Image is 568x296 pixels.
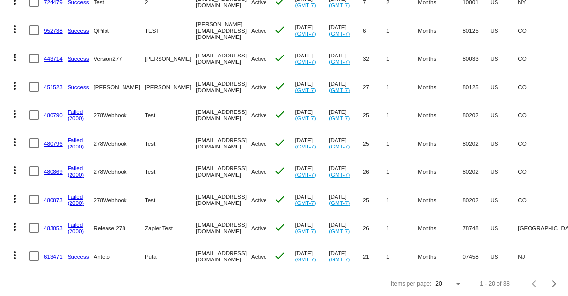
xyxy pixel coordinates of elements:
[94,73,145,101] mat-cell: [PERSON_NAME]
[363,214,386,242] mat-cell: 26
[68,115,84,121] a: (2000)
[274,137,285,148] mat-icon: check
[145,44,196,73] mat-cell: [PERSON_NAME]
[94,185,145,214] mat-cell: 278Webhook
[9,23,20,35] mat-icon: more_vert
[418,44,462,73] mat-cell: Months
[68,109,83,115] a: Failed
[418,242,462,270] mat-cell: Months
[251,168,267,175] span: Active
[435,280,442,287] span: 20
[490,214,518,242] mat-cell: US
[329,115,350,121] a: (GMT-7)
[44,197,63,203] a: 480873
[363,16,386,44] mat-cell: 6
[329,214,363,242] mat-cell: [DATE]
[329,185,363,214] mat-cell: [DATE]
[68,171,84,178] a: (2000)
[9,249,20,261] mat-icon: more_vert
[462,214,490,242] mat-cell: 78748
[94,16,145,44] mat-cell: QPilot
[94,129,145,157] mat-cell: 278Webhook
[145,73,196,101] mat-cell: [PERSON_NAME]
[418,185,462,214] mat-cell: Months
[295,16,329,44] mat-cell: [DATE]
[295,101,329,129] mat-cell: [DATE]
[363,129,386,157] mat-cell: 25
[9,52,20,63] mat-icon: more_vert
[490,16,518,44] mat-cell: US
[525,274,545,294] button: Previous page
[418,214,462,242] mat-cell: Months
[490,101,518,129] mat-cell: US
[295,242,329,270] mat-cell: [DATE]
[490,73,518,101] mat-cell: US
[9,193,20,204] mat-icon: more_vert
[274,165,285,177] mat-icon: check
[274,52,285,64] mat-icon: check
[391,280,431,287] div: Items per page:
[274,109,285,120] mat-icon: check
[329,73,363,101] mat-cell: [DATE]
[329,2,350,8] a: (GMT-7)
[196,101,251,129] mat-cell: [EMAIL_ADDRESS][DOMAIN_NAME]
[251,27,267,34] span: Active
[9,108,20,120] mat-icon: more_vert
[480,280,510,287] div: 1 - 20 of 38
[44,84,63,90] a: 451523
[68,200,84,206] a: (2000)
[329,58,350,65] a: (GMT-7)
[44,55,63,62] a: 443714
[9,221,20,233] mat-icon: more_vert
[386,73,418,101] mat-cell: 1
[44,27,63,34] a: 952738
[44,168,63,175] a: 480869
[435,281,462,288] mat-select: Items per page:
[418,129,462,157] mat-cell: Months
[295,73,329,101] mat-cell: [DATE]
[329,143,350,149] a: (GMT-7)
[251,253,267,259] span: Active
[386,185,418,214] mat-cell: 1
[418,73,462,101] mat-cell: Months
[363,44,386,73] mat-cell: 32
[386,214,418,242] mat-cell: 1
[418,16,462,44] mat-cell: Months
[545,274,564,294] button: Next page
[329,242,363,270] mat-cell: [DATE]
[251,55,267,62] span: Active
[68,143,84,149] a: (2000)
[9,80,20,92] mat-icon: more_vert
[94,242,145,270] mat-cell: Anteto
[386,101,418,129] mat-cell: 1
[329,228,350,234] a: (GMT-7)
[94,44,145,73] mat-cell: Version277
[9,136,20,148] mat-icon: more_vert
[68,228,84,234] a: (2000)
[462,157,490,185] mat-cell: 80202
[386,242,418,270] mat-cell: 1
[196,157,251,185] mat-cell: [EMAIL_ADDRESS][DOMAIN_NAME]
[196,185,251,214] mat-cell: [EMAIL_ADDRESS][DOMAIN_NAME]
[251,84,267,90] span: Active
[386,44,418,73] mat-cell: 1
[329,129,363,157] mat-cell: [DATE]
[68,253,89,259] a: Success
[462,101,490,129] mat-cell: 80202
[462,185,490,214] mat-cell: 80202
[68,193,83,200] a: Failed
[295,58,316,65] a: (GMT-7)
[44,112,63,118] a: 480790
[363,185,386,214] mat-cell: 25
[418,157,462,185] mat-cell: Months
[363,242,386,270] mat-cell: 21
[145,185,196,214] mat-cell: Test
[9,165,20,176] mat-icon: more_vert
[251,112,267,118] span: Active
[44,140,63,147] a: 480796
[329,16,363,44] mat-cell: [DATE]
[274,222,285,233] mat-icon: check
[295,115,316,121] a: (GMT-7)
[68,137,83,143] a: Failed
[44,253,63,259] a: 613471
